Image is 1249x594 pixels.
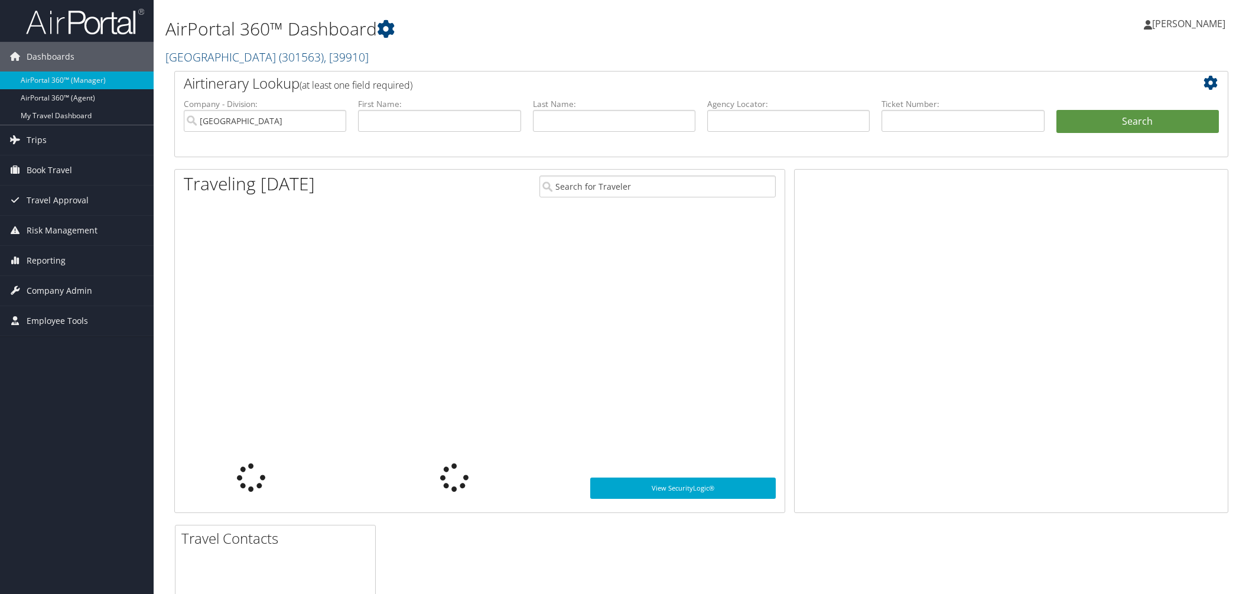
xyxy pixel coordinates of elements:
span: Book Travel [27,155,72,185]
label: Last Name: [533,98,695,110]
img: airportal-logo.png [26,8,144,35]
h1: Traveling [DATE] [184,171,315,196]
span: (at least one field required) [300,79,412,92]
label: Ticket Number: [882,98,1044,110]
span: Trips [27,125,47,155]
label: Company - Division: [184,98,346,110]
h2: Travel Contacts [181,528,375,548]
h2: Airtinerary Lookup [184,73,1131,93]
span: Dashboards [27,42,74,72]
span: Reporting [27,246,66,275]
span: , [ 39910 ] [324,49,369,65]
label: First Name: [358,98,521,110]
label: Agency Locator: [707,98,870,110]
span: Travel Approval [27,186,89,215]
span: ( 301563 ) [279,49,324,65]
h1: AirPortal 360™ Dashboard [165,17,880,41]
button: Search [1056,110,1219,134]
a: View SecurityLogic® [590,478,776,499]
span: Company Admin [27,276,92,306]
span: Employee Tools [27,306,88,336]
span: [PERSON_NAME] [1152,17,1225,30]
a: [PERSON_NAME] [1144,6,1237,41]
a: [GEOGRAPHIC_DATA] [165,49,369,65]
input: Search for Traveler [539,176,776,197]
span: Risk Management [27,216,97,245]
